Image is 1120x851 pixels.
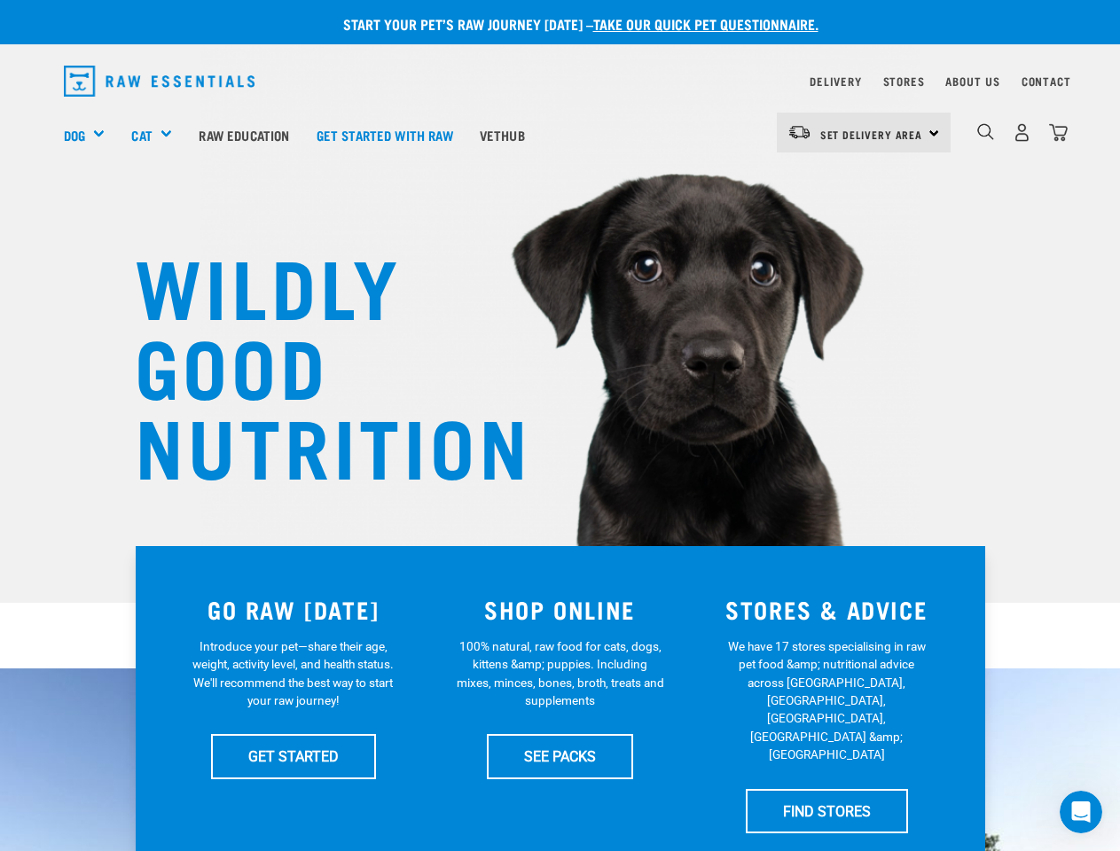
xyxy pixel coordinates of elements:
[50,59,1071,104] nav: dropdown navigation
[746,789,908,833] a: FIND STORES
[810,78,861,84] a: Delivery
[1013,123,1031,142] img: user.png
[135,244,490,483] h1: WILDLY GOOD NUTRITION
[1060,791,1102,833] iframe: Intercom live chat
[437,596,683,623] h3: SHOP ONLINE
[977,123,994,140] img: home-icon-1@2x.png
[945,78,999,84] a: About Us
[185,99,302,170] a: Raw Education
[1022,78,1071,84] a: Contact
[883,78,925,84] a: Stores
[1049,123,1068,142] img: home-icon@2x.png
[723,637,931,764] p: We have 17 stores specialising in raw pet food &amp; nutritional advice across [GEOGRAPHIC_DATA],...
[456,637,664,710] p: 100% natural, raw food for cats, dogs, kittens &amp; puppies. Including mixes, minces, bones, bro...
[787,124,811,140] img: van-moving.png
[820,131,923,137] span: Set Delivery Area
[704,596,950,623] h3: STORES & ADVICE
[64,66,255,97] img: Raw Essentials Logo
[189,637,397,710] p: Introduce your pet—share their age, weight, activity level, and health status. We'll recommend th...
[131,125,152,145] a: Cat
[487,734,633,778] a: SEE PACKS
[64,125,85,145] a: Dog
[171,596,417,623] h3: GO RAW [DATE]
[303,99,466,170] a: Get started with Raw
[593,20,818,27] a: take our quick pet questionnaire.
[211,734,376,778] a: GET STARTED
[466,99,538,170] a: Vethub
